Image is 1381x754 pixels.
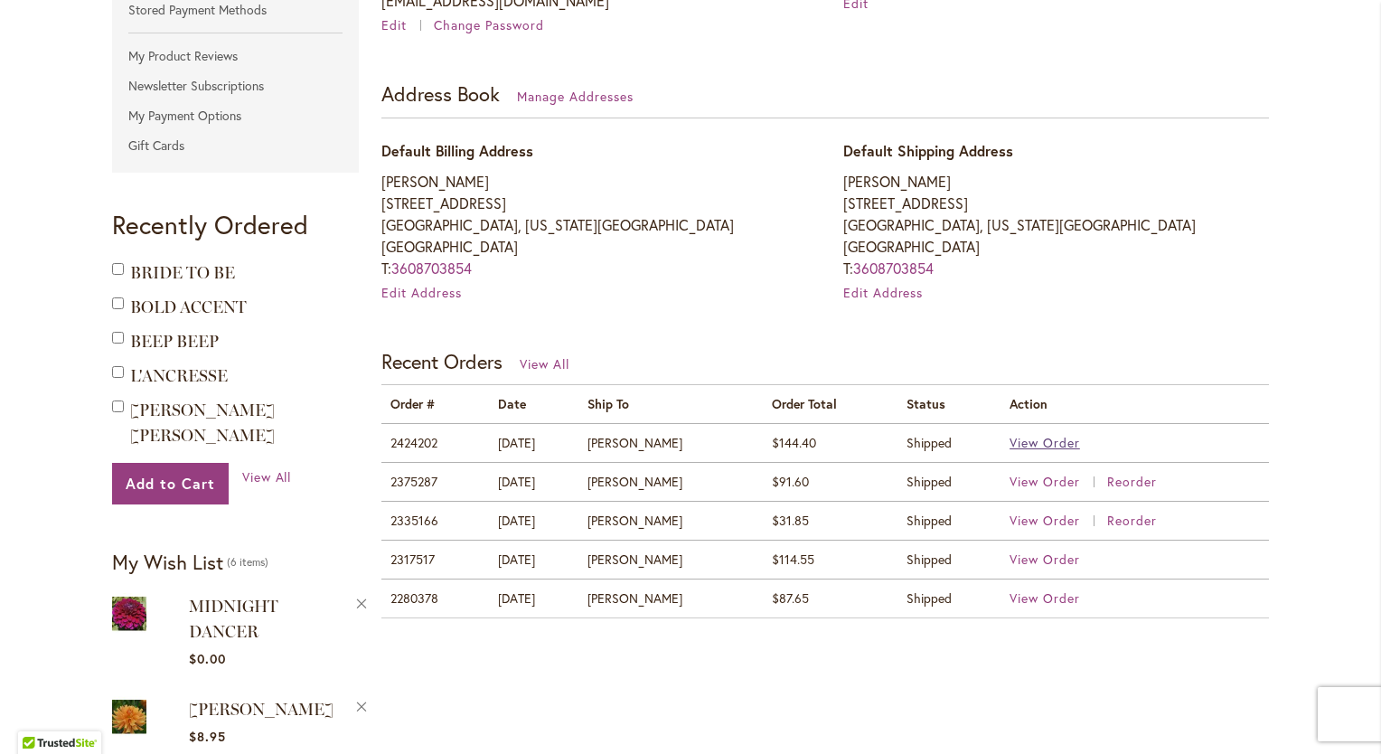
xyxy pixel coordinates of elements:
a: Reorder [1107,512,1157,529]
td: [PERSON_NAME] [578,501,762,540]
a: Change Password [434,16,544,33]
a: View Order [1010,473,1104,490]
span: Add to Cart [126,474,215,493]
td: 2317517 [381,540,489,579]
strong: My Wish List [112,549,223,575]
td: Shipped [897,423,1001,462]
strong: Recent Orders [381,348,503,374]
span: 6 items [227,555,268,569]
th: Action [1001,385,1269,423]
button: Add to Cart [112,463,229,504]
a: MIDNIGHT DANCER [189,597,278,642]
td: [DATE] [489,462,578,501]
img: Midnight Dancer [112,593,146,634]
span: $31.85 [772,512,809,529]
span: $0.00 [189,650,226,667]
a: Manage Addresses [517,88,634,105]
a: 3608703854 [853,259,934,278]
td: 2280378 [381,579,489,617]
td: [PERSON_NAME] [578,423,762,462]
td: Shipped [897,579,1001,617]
th: Status [897,385,1001,423]
span: View Order [1010,473,1080,490]
td: [PERSON_NAME] [578,462,762,501]
iframe: Launch Accessibility Center [14,690,64,740]
a: BEEP BEEP [130,332,219,352]
td: [DATE] [489,423,578,462]
a: View Order [1010,589,1080,607]
a: Reorder [1107,473,1157,490]
td: [PERSON_NAME] [578,540,762,579]
th: Order # [381,385,489,423]
a: [PERSON_NAME] [PERSON_NAME] [130,401,275,446]
address: [PERSON_NAME] [STREET_ADDRESS] [GEOGRAPHIC_DATA], [US_STATE][GEOGRAPHIC_DATA] [GEOGRAPHIC_DATA] T: [381,171,807,279]
a: Edit Address [843,284,924,301]
address: [PERSON_NAME] [STREET_ADDRESS] [GEOGRAPHIC_DATA], [US_STATE][GEOGRAPHIC_DATA] [GEOGRAPHIC_DATA] T: [843,171,1269,279]
td: Shipped [897,501,1001,540]
a: Midnight Dancer [112,593,146,637]
a: Edit Address [381,284,462,301]
td: [DATE] [489,501,578,540]
td: [DATE] [489,579,578,617]
a: ANDREW CHARLES [112,696,146,740]
span: Default Shipping Address [843,141,1013,160]
th: Ship To [578,385,762,423]
td: 2375287 [381,462,489,501]
a: View Order [1010,551,1080,568]
td: Shipped [897,540,1001,579]
a: Edit [381,16,430,33]
span: View Order [1010,512,1080,529]
strong: Recently Ordered [112,208,308,241]
th: Order Total [763,385,898,423]
td: 2424202 [381,423,489,462]
a: My Product Reviews [112,42,359,70]
span: Edit [381,16,407,33]
a: BOLD ACCENT [130,297,247,317]
a: View All [242,468,292,486]
td: [DATE] [489,540,578,579]
a: View Order [1010,434,1080,451]
a: View All [520,355,569,372]
a: My Payment Options [112,102,359,129]
span: $144.40 [772,434,816,451]
img: ANDREW CHARLES [112,696,146,737]
span: $114.55 [772,551,814,568]
a: View Order [1010,512,1104,529]
a: Newsletter Subscriptions [112,72,359,99]
td: Shipped [897,462,1001,501]
strong: Address Book [381,80,500,107]
a: Gift Cards [112,132,359,159]
span: $91.60 [772,473,809,490]
a: 3608703854 [391,259,472,278]
td: [PERSON_NAME] [578,579,762,617]
a: [PERSON_NAME] [189,700,334,720]
span: Default Billing Address [381,141,533,160]
span: $87.65 [772,589,809,607]
th: Date [489,385,578,423]
td: 2335166 [381,501,489,540]
a: BRIDE TO BE [130,263,235,283]
a: L'ANCRESSE [130,366,228,386]
span: $8.95 [189,728,226,745]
